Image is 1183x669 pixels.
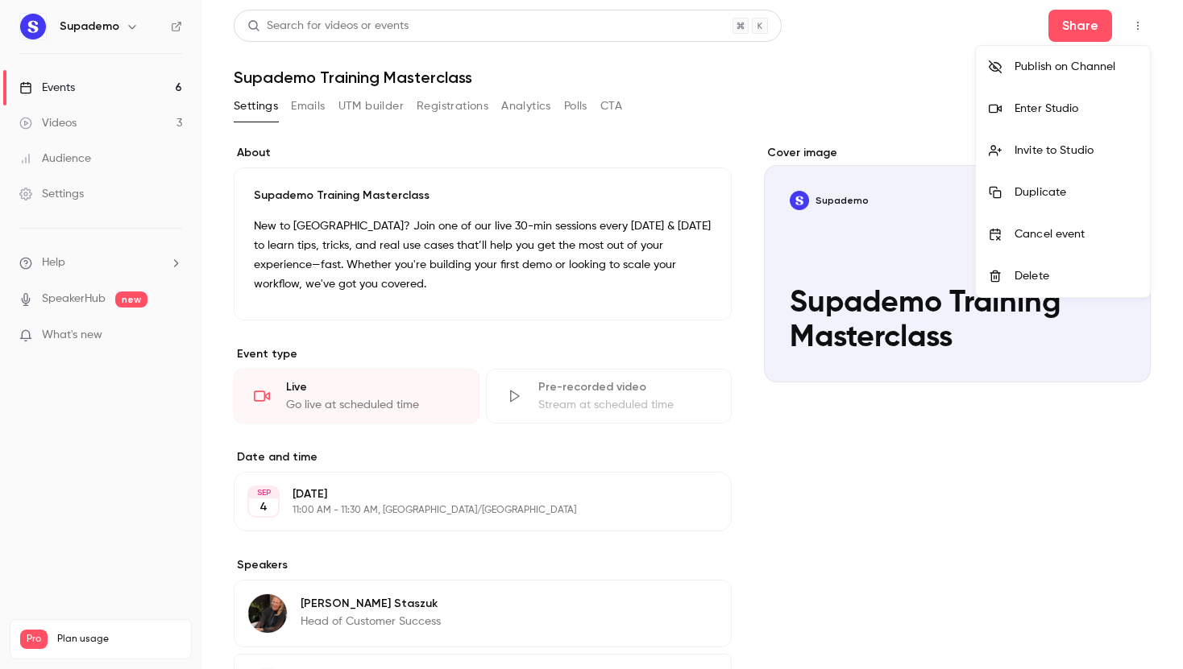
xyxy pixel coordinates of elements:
[1015,59,1137,75] div: Publish on Channel
[1015,226,1137,242] div: Cancel event
[1015,101,1137,117] div: Enter Studio
[1015,142,1137,159] div: Invite to Studio
[1015,184,1137,200] div: Duplicate
[1015,268,1137,284] div: Delete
